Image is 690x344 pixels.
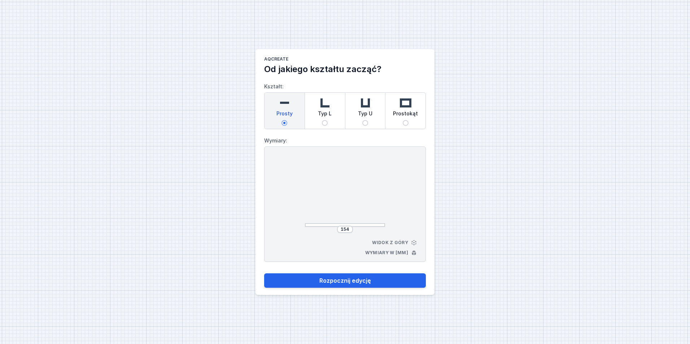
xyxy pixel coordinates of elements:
[264,63,426,75] h2: Od jakiego kształtu zacząć?
[339,226,351,232] input: Wymiar [mm]
[264,135,426,146] label: Wymiary:
[318,96,332,110] img: l-shaped.svg
[358,110,372,120] span: Typ U
[276,110,293,120] span: Prosty
[393,110,418,120] span: Prostokąt
[277,96,292,110] img: straight.svg
[398,96,413,110] img: rectangle.svg
[358,96,372,110] img: u-shaped.svg
[264,56,426,63] h1: AQcreate
[264,273,426,288] button: Rozpocznij edycję
[318,110,332,120] span: Typ L
[403,120,409,126] input: Prostokąt
[264,81,426,129] label: Kształt:
[362,120,368,126] input: Typ U
[281,120,287,126] input: Prosty
[322,120,328,126] input: Typ L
